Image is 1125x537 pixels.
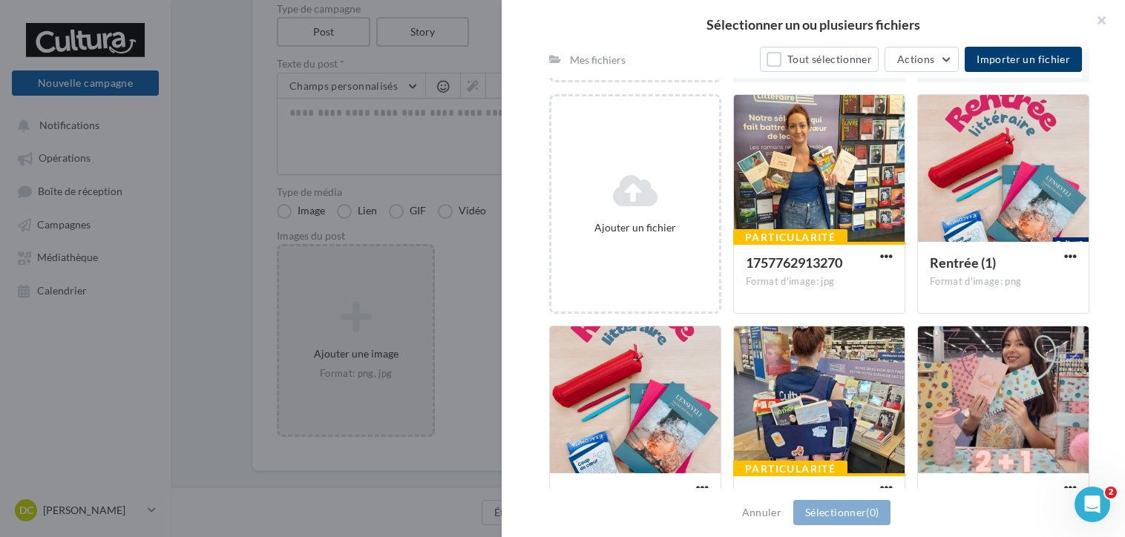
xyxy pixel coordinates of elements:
button: Tout sélectionner [760,47,879,72]
iframe: Intercom live chat [1075,487,1110,522]
div: Particularité [733,229,847,246]
span: 1757762913270 [746,254,842,271]
button: Importer un fichier [965,47,1082,72]
div: Ajouter un fichier [557,220,713,235]
span: Importer un fichier [977,53,1070,65]
span: 1757343186524 [746,486,842,502]
span: 1757165474749 [930,486,1026,502]
div: Mes fichiers [570,53,626,67]
span: (0) [866,506,879,518]
span: Actions [897,53,934,65]
span: Rentrée [562,486,611,502]
div: Format d'image: png [930,275,1077,289]
h2: Sélectionner un ou plusieurs fichiers [525,18,1101,31]
button: Sélectionner(0) [793,500,891,525]
button: Annuler [736,504,787,521]
button: Actions [885,47,959,72]
div: Particularité [733,461,847,477]
span: Rentrée (1) [930,254,996,271]
div: Format d'image: jpg [746,275,893,289]
span: 2 [1105,487,1117,498]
